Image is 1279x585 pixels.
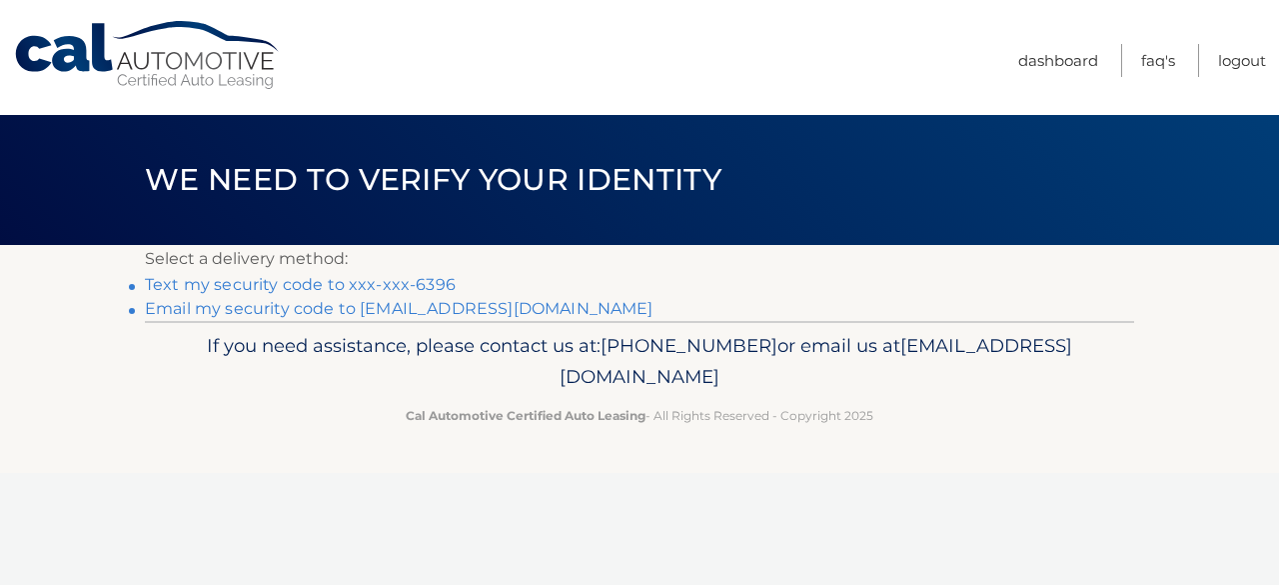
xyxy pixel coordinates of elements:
[158,330,1121,394] p: If you need assistance, please contact us at: or email us at
[601,334,777,357] span: [PHONE_NUMBER]
[145,161,721,198] span: We need to verify your identity
[1141,44,1175,77] a: FAQ's
[406,408,645,423] strong: Cal Automotive Certified Auto Leasing
[158,405,1121,426] p: - All Rights Reserved - Copyright 2025
[145,299,653,318] a: Email my security code to [EMAIL_ADDRESS][DOMAIN_NAME]
[1018,44,1098,77] a: Dashboard
[1218,44,1266,77] a: Logout
[13,20,283,91] a: Cal Automotive
[145,245,1134,273] p: Select a delivery method:
[145,275,456,294] a: Text my security code to xxx-xxx-6396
